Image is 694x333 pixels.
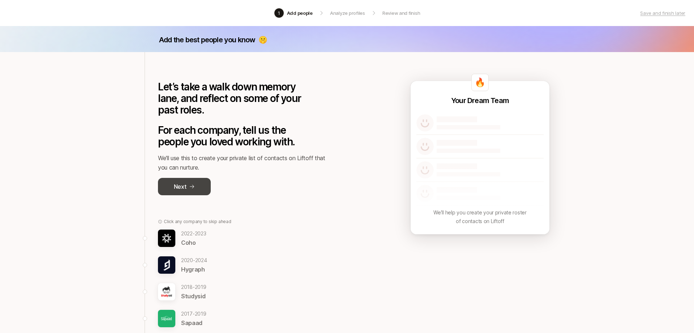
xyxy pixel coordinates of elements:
[416,114,434,132] img: default-avatar.svg
[158,283,175,300] img: f6db6a4b_3b5b_40f6_a285_91826b75329a.jpg
[181,318,206,328] p: Sapaad
[181,265,207,274] p: Hygraph
[181,238,206,247] p: Coho
[158,81,313,116] p: Let’s take a walk down memory lane, and reflect on some of your past roles.
[158,124,313,148] p: For each company, tell us the people you loved working with.
[164,218,231,225] p: Click any company to skip ahead
[158,256,175,274] img: bf92566d_2568_462c_b278_23518abbc3d6.jpg
[158,230,175,247] img: 3fe6ebd2_6bfb_4870_940b_badd9904f3cd.jpg
[416,138,434,155] img: default-avatar.svg
[471,74,489,91] div: 🔥
[433,208,527,226] p: We’ll help you create your private roster of contacts on Liftoff
[158,178,211,195] button: Next
[181,229,206,238] p: 2022 - 2023
[640,9,685,17] p: Save and finish later
[258,35,267,45] p: 🤫
[330,9,365,17] p: Analyze profiles
[278,9,280,17] p: 1
[174,182,187,191] p: Next
[382,9,420,17] p: Review and finish
[181,309,206,318] p: 2017 - 2019
[181,256,207,265] p: 2020 - 2024
[158,310,175,327] img: a1b1ad26_751f_42d9_afd7_48d177aa6bdb.jpg
[287,9,313,17] p: Add people
[181,283,206,291] p: 2018 - 2019
[181,291,206,301] p: Studysid
[159,35,256,45] p: Add the best people you know
[158,153,331,172] p: We'll use this to create your private list of contacts on Liftoff that you can nurture.
[451,95,509,106] p: Your Dream Team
